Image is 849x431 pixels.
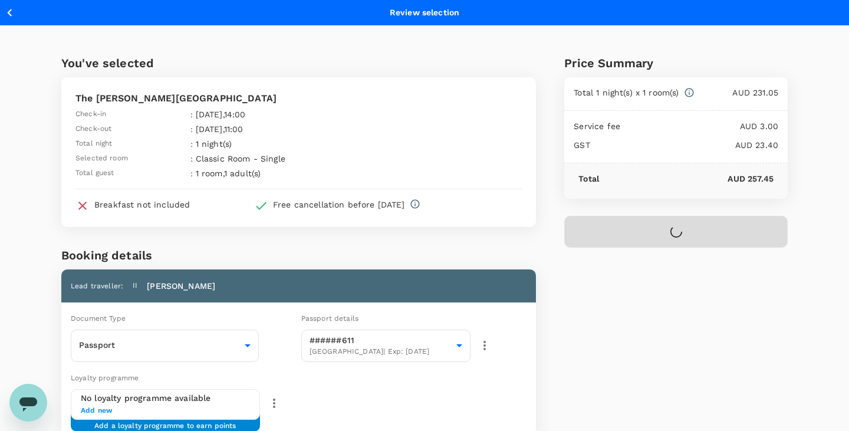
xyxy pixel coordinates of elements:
span: Passport details [301,314,358,323]
button: Back to hotel details [5,5,106,20]
p: AUD 257.45 [599,173,774,185]
p: ######611 [310,334,452,346]
table: simple table [75,106,388,179]
p: [PERSON_NAME] [147,280,215,292]
span: Add a loyalty programme to earn points [94,420,236,422]
h6: You've selected [61,54,536,73]
p: 1 night(s) [196,138,385,150]
p: Classic Room - Single [196,153,385,164]
span: II [133,280,137,292]
div: Review selection [390,6,459,18]
span: Add new [81,405,250,417]
span: Check-in [75,108,106,120]
p: [DATE] , 14:00 [196,108,385,120]
p: Total [578,173,599,185]
div: Passport [71,331,259,360]
div: ######611[GEOGRAPHIC_DATA]| Exp: [DATE] [301,326,470,366]
span: : [190,167,193,179]
span: : [190,138,193,150]
p: [DATE] , 11:00 [196,123,385,135]
iframe: Кнопка запуска окна обмена сообщениями [9,384,47,422]
span: Check-out [75,123,111,135]
p: Back to hotel details [22,6,106,19]
p: GST [574,139,590,151]
p: 1 room , 1 adult(s) [196,167,385,179]
p: AUD 23.40 [590,139,778,151]
span: [GEOGRAPHIC_DATA] | Exp: [DATE] [310,346,452,358]
p: Passport [79,339,240,351]
p: Service fee [574,120,620,132]
p: AUD 3.00 [620,120,778,132]
p: The [PERSON_NAME][GEOGRAPHIC_DATA] [75,91,522,106]
span: Lead traveller : [71,282,123,290]
span: Document Type [71,314,126,323]
p: Total 1 night(s) x 1 room(s) [574,87,679,98]
span: Loyalty programme [71,374,139,382]
h6: Booking details [61,246,536,265]
span: Selected room [75,153,128,164]
p: AUD 231.05 [695,87,778,98]
span: Total night [75,138,113,150]
div: Breakfast not included [94,199,190,210]
span: Total guest [75,167,114,179]
h6: No loyalty programme available [81,392,250,405]
div: Free cancellation before [DATE] [273,199,405,210]
span: : [190,153,193,164]
div: Price Summary [564,54,788,73]
span: : [190,108,193,120]
span: : [190,123,193,135]
svg: Full refund before 2025-10-07 14:00 additional details from supplier : NO CANCELLATION CHARGE APP... [410,199,420,209]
